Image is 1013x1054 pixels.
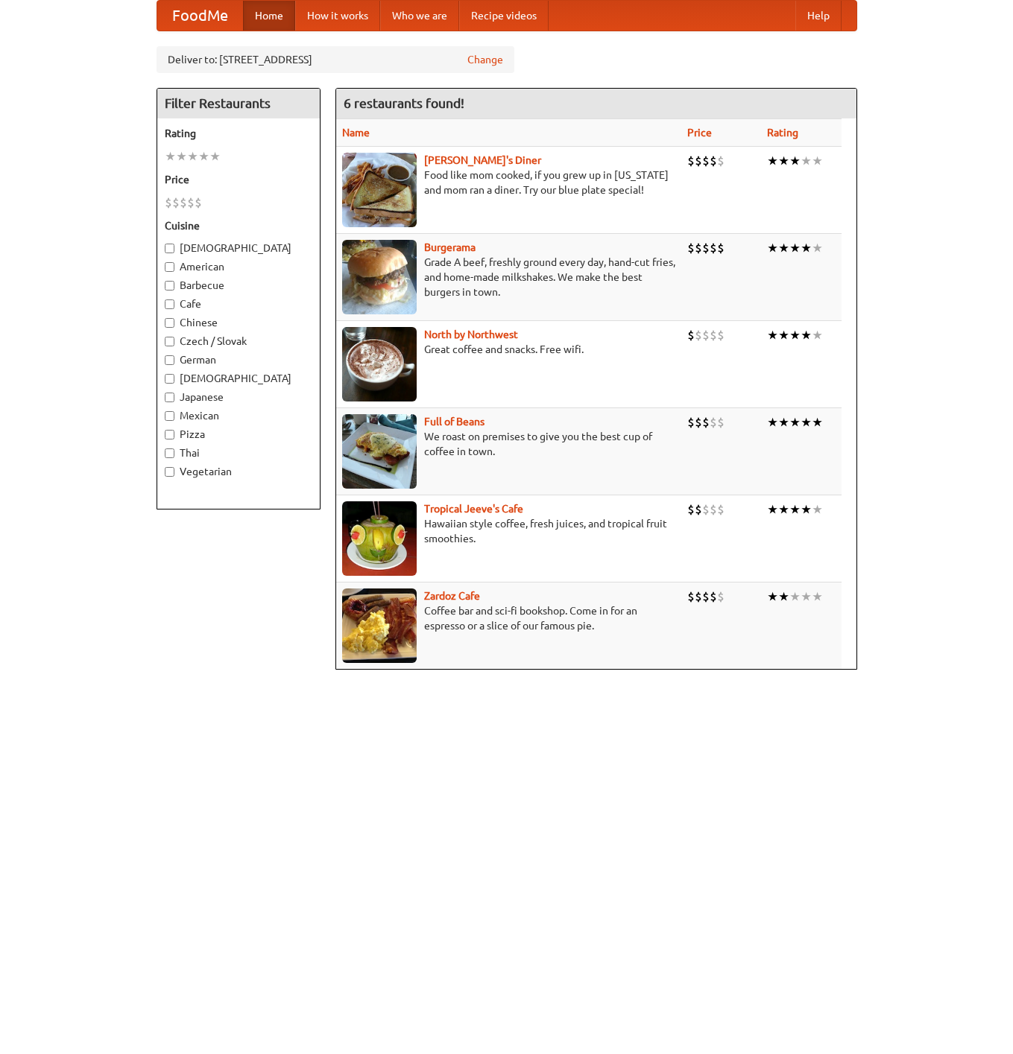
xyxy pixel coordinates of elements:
[695,240,702,256] li: $
[424,154,541,166] a: [PERSON_NAME]'s Diner
[165,194,172,211] li: $
[687,127,712,139] a: Price
[165,352,312,367] label: German
[717,588,725,605] li: $
[165,244,174,253] input: [DEMOGRAPHIC_DATA]
[380,1,459,31] a: Who we are
[717,501,725,518] li: $
[695,501,702,518] li: $
[424,503,523,515] a: Tropical Jeeve's Cafe
[165,315,312,330] label: Chinese
[801,327,812,343] li: ★
[172,194,180,211] li: $
[165,408,312,423] label: Mexican
[195,194,202,211] li: $
[702,588,710,605] li: $
[778,588,789,605] li: ★
[687,240,695,256] li: $
[467,52,503,67] a: Change
[342,603,675,633] p: Coffee bar and sci-fi bookshop. Come in for an espresso or a slice of our famous pie.
[812,588,823,605] li: ★
[342,153,417,227] img: sallys.jpg
[717,327,725,343] li: $
[702,501,710,518] li: $
[180,194,187,211] li: $
[695,327,702,343] li: $
[165,126,312,141] h5: Rating
[342,255,675,299] p: Grade A beef, freshly ground every day, hand-cut fries, and home-made milkshakes. We make the bes...
[165,334,312,349] label: Czech / Slovak
[295,1,380,31] a: How it works
[695,414,702,431] li: $
[767,414,778,431] li: ★
[165,371,312,386] label: [DEMOGRAPHIC_DATA]
[165,411,174,421] input: Mexican
[702,153,710,169] li: $
[344,96,464,110] ng-pluralize: 6 restaurants found!
[165,241,312,255] label: [DEMOGRAPHIC_DATA]
[165,172,312,187] h5: Price
[717,240,725,256] li: $
[342,429,675,459] p: We roast on premises to give you the best cup of coffee in town.
[187,148,198,165] li: ★
[702,240,710,256] li: $
[165,393,174,402] input: Japanese
[717,414,725,431] li: $
[767,588,778,605] li: ★
[710,153,717,169] li: $
[687,327,695,343] li: $
[165,427,312,442] label: Pizza
[789,153,801,169] li: ★
[342,342,675,357] p: Great coffee and snacks. Free wifi.
[717,153,725,169] li: $
[165,281,174,291] input: Barbecue
[695,153,702,169] li: $
[767,240,778,256] li: ★
[342,327,417,401] img: north.jpg
[157,89,320,118] h4: Filter Restaurants
[157,1,243,31] a: FoodMe
[165,445,312,460] label: Thai
[812,327,823,343] li: ★
[687,153,695,169] li: $
[459,1,549,31] a: Recipe videos
[778,153,789,169] li: ★
[789,588,801,605] li: ★
[165,374,174,384] input: [DEMOGRAPHIC_DATA]
[165,218,312,233] h5: Cuisine
[801,153,812,169] li: ★
[687,588,695,605] li: $
[812,414,823,431] li: ★
[165,390,312,404] label: Japanese
[801,240,812,256] li: ★
[157,46,514,73] div: Deliver to: [STREET_ADDRESS]
[424,241,476,253] a: Burgerama
[812,153,823,169] li: ★
[767,501,778,518] li: ★
[342,588,417,663] img: zardoz.jpg
[801,501,812,518] li: ★
[702,327,710,343] li: $
[778,327,789,343] li: ★
[812,240,823,256] li: ★
[801,414,812,431] li: ★
[165,262,174,272] input: American
[710,327,717,343] li: $
[342,501,417,576] img: jeeves.jpg
[165,296,312,311] label: Cafe
[165,318,174,328] input: Chinese
[424,328,518,340] a: North by Northwest
[687,414,695,431] li: $
[165,448,174,458] input: Thai
[176,148,187,165] li: ★
[710,240,717,256] li: $
[424,590,480,602] a: Zardoz Cafe
[165,430,174,439] input: Pizza
[342,127,370,139] a: Name
[342,168,675,197] p: Food like mom cooked, if you grew up in [US_STATE] and mom ran a diner. Try our blue plate special!
[695,588,702,605] li: $
[342,240,417,314] img: burgerama.jpg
